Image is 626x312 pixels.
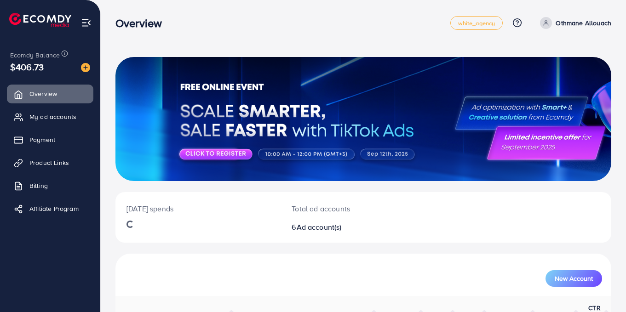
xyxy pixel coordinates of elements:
[450,16,503,30] a: white_agency
[10,51,60,60] span: Ecomdy Balance
[29,135,55,144] span: Payment
[10,60,44,74] span: $406.73
[7,199,93,218] a: Affiliate Program
[81,17,92,28] img: menu
[458,20,495,26] span: white_agency
[29,158,69,167] span: Product Links
[555,275,593,282] span: New Account
[556,17,611,28] p: Othmane Allouach
[29,204,79,213] span: Affiliate Program
[29,112,76,121] span: My ad accounts
[7,176,93,195] a: Billing
[292,223,394,232] h2: 6
[29,89,57,98] span: Overview
[536,17,611,29] a: Othmane Allouach
[29,181,48,190] span: Billing
[126,203,270,214] p: [DATE] spends
[115,17,169,30] h3: Overview
[292,203,394,214] p: Total ad accounts
[297,222,342,232] span: Ad account(s)
[9,13,71,27] img: logo
[7,130,93,149] a: Payment
[7,108,93,126] a: My ad accounts
[7,85,93,103] a: Overview
[7,153,93,172] a: Product Links
[546,270,602,287] button: New Account
[81,63,90,72] img: image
